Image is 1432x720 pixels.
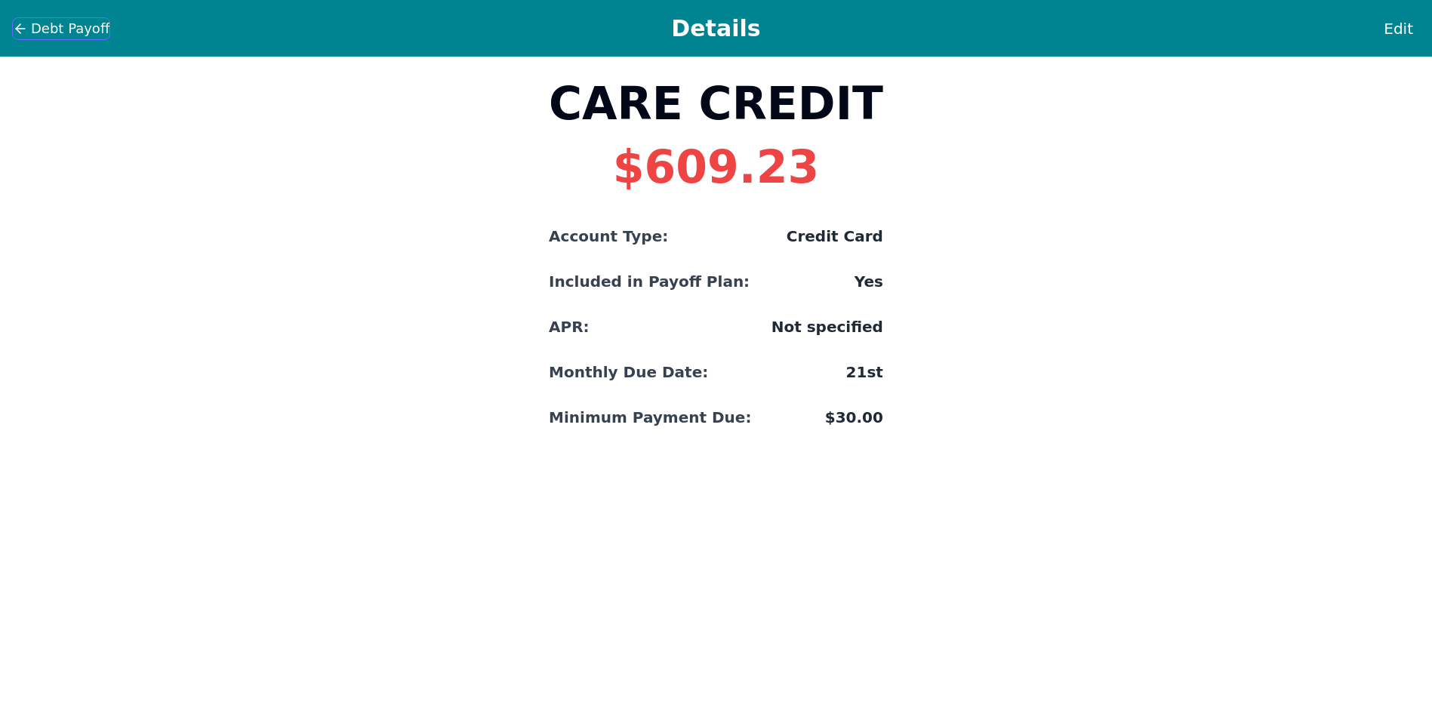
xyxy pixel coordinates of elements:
[549,362,708,383] span: Monthly Due Date:
[94,15,1338,42] h1: Details
[1377,11,1420,46] button: Edit
[12,17,110,40] button: Debt Payoff
[771,316,883,337] span: Not specified
[549,407,751,428] span: Minimum Payment Due:
[855,271,883,292] span: Yes
[787,226,883,247] span: Credit Card
[549,226,668,247] span: Account Type:
[549,271,750,292] span: Included in Payoff Plan:
[549,316,590,337] span: APR:
[613,144,819,189] div: $609.23
[549,81,883,126] h2: CARE CREDIT
[825,407,883,428] span: $30.00
[31,18,109,39] span: Debt Payoff
[846,362,883,383] span: 21st
[1384,18,1413,39] span: Edit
